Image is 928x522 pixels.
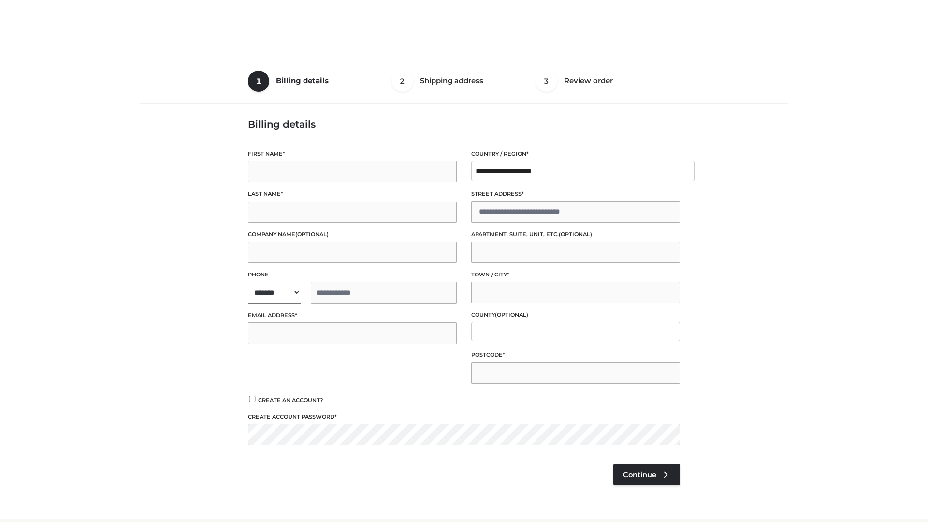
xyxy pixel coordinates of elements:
label: Apartment, suite, unit, etc. [471,230,680,239]
label: Last name [248,189,457,199]
label: First name [248,149,457,159]
label: Country / Region [471,149,680,159]
label: County [471,310,680,319]
label: Company name [248,230,457,239]
span: Billing details [276,76,329,85]
span: Shipping address [420,76,483,85]
span: (optional) [495,311,528,318]
label: Email address [248,311,457,320]
a: Continue [613,464,680,485]
h3: Billing details [248,118,680,130]
label: Postcode [471,350,680,360]
span: Create an account? [258,397,323,404]
label: Street address [471,189,680,199]
span: Continue [623,470,656,479]
label: Create account password [248,412,680,421]
span: Review order [564,76,613,85]
span: 1 [248,71,269,92]
span: 3 [536,71,557,92]
label: Town / City [471,270,680,279]
span: 2 [392,71,413,92]
span: (optional) [559,231,592,238]
input: Create an account? [248,396,257,402]
span: (optional) [295,231,329,238]
label: Phone [248,270,457,279]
